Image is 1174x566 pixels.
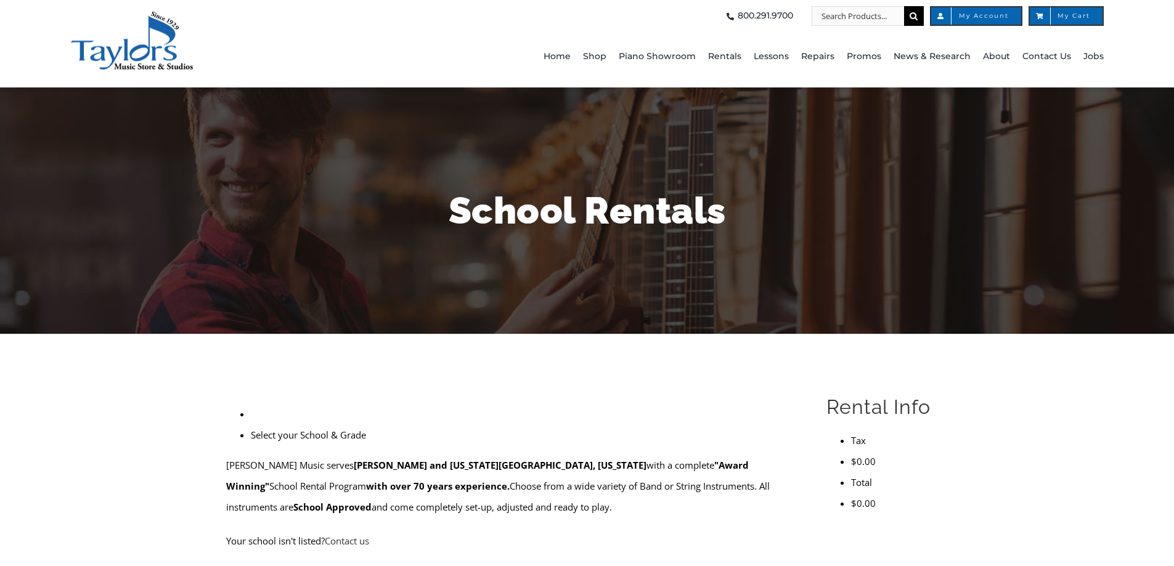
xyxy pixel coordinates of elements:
strong: [PERSON_NAME] and [US_STATE][GEOGRAPHIC_DATA], [US_STATE] [360,390,653,402]
a: Promos [847,26,881,87]
strong: School Approved [300,422,378,435]
li: Select your School & Grade [242,356,357,372]
span: Home [544,47,571,67]
a: News & Research [894,26,971,87]
a: Repairs [801,26,834,87]
input: Search Products... [812,6,904,26]
nav: Top Right [339,6,1104,26]
a: taylors-music-store-west-chester [70,9,194,22]
strong: with over 70 years experience. [372,406,516,418]
li: Total [833,418,929,435]
span: Promos [847,47,881,67]
a: Shop [583,26,606,87]
span: About [983,47,1010,67]
a: Piano Showroom [619,26,696,87]
li: Tax [833,381,929,397]
span: Rentals [708,47,741,67]
p: Your school isn't listed? [232,449,792,465]
li: $0.00 [833,397,929,413]
a: About [983,26,1010,87]
input: Search [904,6,924,26]
p: [PERSON_NAME] Music serves with a complete School Rental Program Choose from a wide variety of Ba... [232,388,792,437]
strong: Band: [521,526,548,538]
a: Contact Us [1022,26,1071,87]
span: Contact Us [1022,47,1071,67]
span: Piano Showroom [619,47,696,67]
nav: Main Menu [339,26,1104,87]
h2: Select your School & Grade [232,477,792,493]
a: Jobs [1083,26,1104,87]
h2: Rental Info [827,350,947,371]
a: Rentals [708,26,741,87]
span: Repairs [801,47,834,67]
span: News & Research [894,47,971,67]
span: Select Grade... [316,517,377,529]
span: Lessons [754,47,789,67]
li: $0.00 [833,435,929,451]
a: Home [544,26,571,87]
a: Lessons [754,26,789,87]
a: My Cart [1029,6,1104,26]
span: My Account [944,13,1009,19]
span: Shop [583,47,606,67]
label: Student Grade: [232,515,316,531]
span: My Cart [1042,13,1090,19]
a: My Account [930,6,1022,26]
h1: School Rentals [227,185,948,237]
a: Contact us [331,451,375,463]
span: 800.291.9700 [738,6,793,26]
span: Jobs [1083,47,1104,67]
a: 800.291.9700 [723,6,793,26]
